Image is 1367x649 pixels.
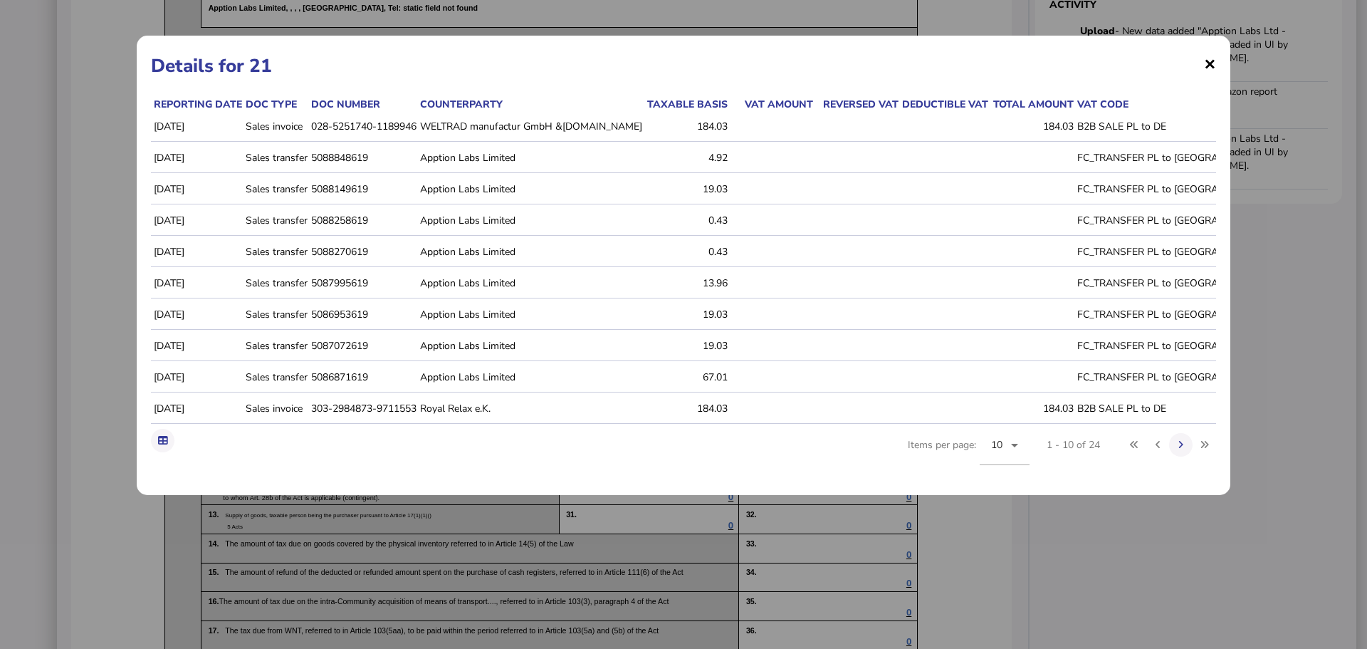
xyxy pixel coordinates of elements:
[151,394,243,424] td: [DATE]
[646,120,728,133] div: 184.03
[151,175,243,204] td: [DATE]
[308,175,417,204] td: 5088149619
[417,206,643,236] td: Apption Labs Limited
[908,425,1030,481] div: Items per page:
[1074,97,1276,112] th: VAT code
[308,206,417,236] td: 5088258619
[817,98,899,111] div: Reversed VAT
[1074,112,1276,142] td: B2B SALE PL to DE
[151,97,243,112] th: Reporting date
[243,97,308,112] th: Doc type
[308,331,417,361] td: 5087072619
[151,112,243,142] td: [DATE]
[1123,433,1146,457] button: First page
[646,214,728,227] div: 0.43
[1193,433,1216,457] button: Last page
[308,237,417,267] td: 5088270619
[1074,143,1276,173] td: FC_TRANSFER PL to [GEOGRAPHIC_DATA]
[646,308,728,321] div: 19.03
[151,53,1216,78] h1: Details for 21
[1074,237,1276,267] td: FC_TRANSFER PL to [GEOGRAPHIC_DATA]
[243,143,308,173] td: Sales transfer
[646,339,728,353] div: 19.03
[992,120,1074,133] div: 184.03
[151,237,243,267] td: [DATE]
[151,331,243,361] td: [DATE]
[308,363,417,393] td: 5086871619
[417,269,643,298] td: Apption Labs Limited
[1074,175,1276,204] td: FC_TRANSFER PL to [GEOGRAPHIC_DATA]
[151,143,243,173] td: [DATE]
[417,175,643,204] td: Apption Labs Limited
[243,206,308,236] td: Sales transfer
[308,112,417,142] td: 028-5251740-1189946
[1047,438,1100,452] div: 1 - 10 of 24
[151,206,243,236] td: [DATE]
[417,143,643,173] td: Apption Labs Limited
[308,300,417,330] td: 5086953619
[151,300,243,330] td: [DATE]
[731,98,813,111] div: VAT amount
[1074,394,1276,424] td: B2B SALE PL to DE
[902,98,988,111] div: Deductible VAT
[1169,433,1193,457] button: Next page
[1074,300,1276,330] td: FC_TRANSFER PL to [GEOGRAPHIC_DATA]
[243,175,308,204] td: Sales transfer
[1074,363,1276,393] td: FC_TRANSFER PL to [GEOGRAPHIC_DATA]
[151,363,243,393] td: [DATE]
[243,363,308,393] td: Sales transfer
[646,276,728,290] div: 13.96
[243,331,308,361] td: Sales transfer
[243,269,308,298] td: Sales transfer
[646,245,728,259] div: 0.43
[308,143,417,173] td: 5088848619
[992,402,1074,415] div: 184.03
[308,269,417,298] td: 5087995619
[417,363,643,393] td: Apption Labs Limited
[417,300,643,330] td: Apption Labs Limited
[417,97,643,112] th: Counterparty
[1074,331,1276,361] td: FC_TRANSFER PL to [GEOGRAPHIC_DATA]
[243,300,308,330] td: Sales transfer
[417,237,643,267] td: Apption Labs Limited
[646,402,728,415] div: 184.03
[992,98,1074,111] div: Total amount
[417,394,643,424] td: Royal Relax e.K.
[646,151,728,165] div: 4.92
[151,269,243,298] td: [DATE]
[980,425,1030,481] mat-form-field: Change page size
[1074,269,1276,298] td: FC_TRANSFER PL to [GEOGRAPHIC_DATA]
[243,394,308,424] td: Sales invoice
[1204,50,1216,77] span: ×
[308,394,417,424] td: 303-2984873-9711553
[646,182,728,196] div: 19.03
[243,112,308,142] td: Sales invoice
[1146,433,1170,457] button: Previous page
[417,331,643,361] td: Apption Labs Limited
[646,370,728,384] div: 67.01
[991,438,1003,452] span: 10
[1074,206,1276,236] td: FC_TRANSFER PL to [GEOGRAPHIC_DATA]
[417,112,643,142] td: WELTRAD manufactur GmbH &[DOMAIN_NAME]
[243,237,308,267] td: Sales transfer
[151,429,174,452] button: Export table data to Excel
[646,98,728,111] div: Taxable basis
[308,97,417,112] th: Doc number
